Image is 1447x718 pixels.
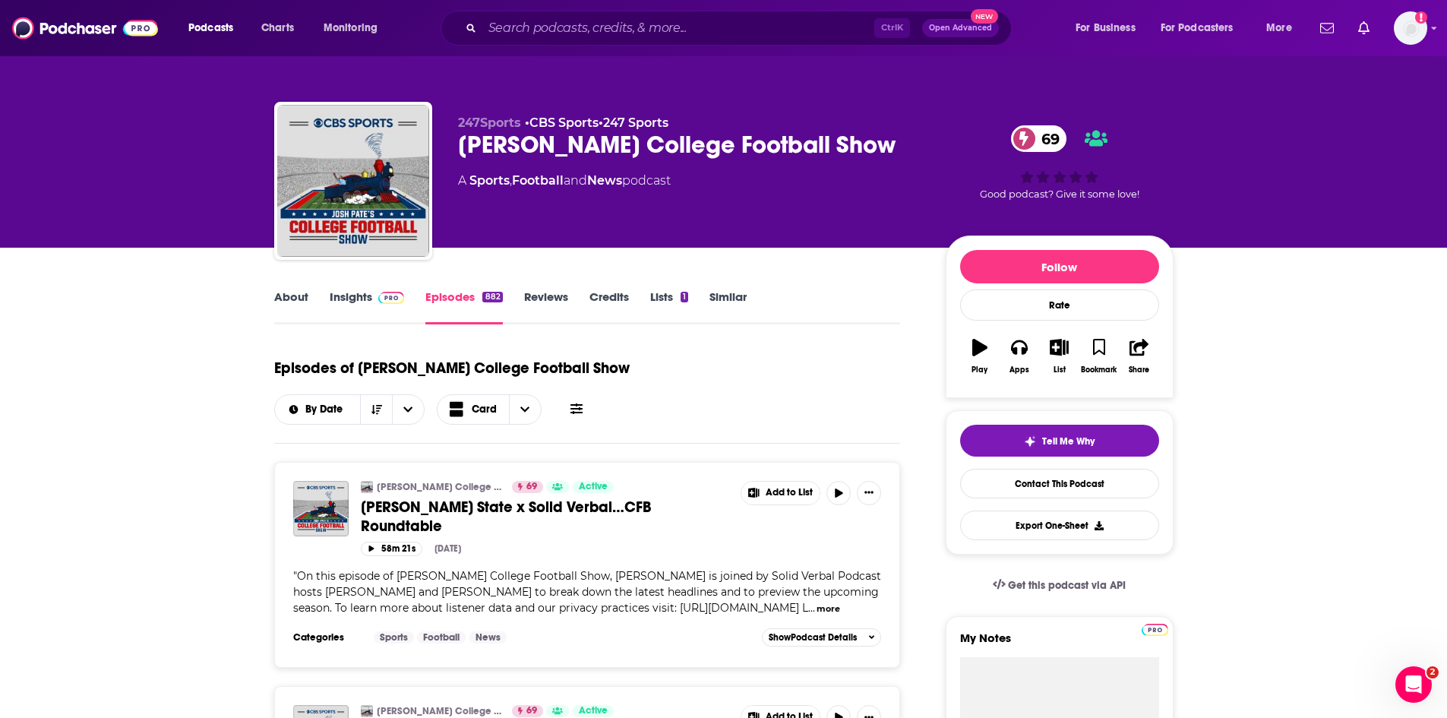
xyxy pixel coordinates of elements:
div: Search podcasts, credits, & more... [455,11,1026,46]
span: " [293,569,881,615]
button: Apps [1000,329,1039,384]
span: Monitoring [324,17,378,39]
a: Active [573,481,614,493]
img: Podchaser Pro [1142,624,1168,636]
div: Rate [960,289,1159,321]
a: Pro website [1142,622,1168,636]
span: By Date [305,404,348,415]
button: Choose View [437,394,542,425]
img: Josh Pate's College Football Show [361,481,373,493]
img: Podchaser - Follow, Share and Rate Podcasts [12,14,158,43]
span: ... [808,601,815,615]
a: [PERSON_NAME] College Football Show [377,481,502,493]
a: News [587,173,622,188]
span: 2 [1426,666,1439,678]
a: Charts [251,16,303,40]
span: For Business [1076,17,1136,39]
a: [PERSON_NAME] State x Solid Verbal…CFB Roundtable [361,498,730,536]
a: Football [512,173,564,188]
h2: Choose List sort [274,394,425,425]
span: On this episode of [PERSON_NAME] College Football Show, [PERSON_NAME] is joined by Solid Verbal P... [293,569,881,615]
img: Josh Pate's College Football Show [277,105,429,257]
a: Sports [469,173,510,188]
span: , [510,173,512,188]
label: My Notes [960,631,1159,657]
button: Sort Direction [360,395,392,424]
div: Play [972,365,987,375]
span: Active [579,479,608,495]
img: tell me why sparkle [1024,435,1036,448]
img: Pate State x Solid Verbal…CFB Roundtable [293,481,349,536]
a: CBS Sports [529,115,599,130]
a: News [469,631,507,644]
div: 882 [482,292,502,302]
div: Bookmark [1081,365,1117,375]
img: Podchaser Pro [378,292,405,304]
button: ShowPodcast Details [762,628,882,647]
span: Get this podcast via API [1008,579,1126,592]
span: Open Advanced [929,24,992,32]
button: open menu [1256,16,1311,40]
span: Card [472,404,497,415]
a: Episodes882 [425,289,502,324]
button: Bookmark [1079,329,1119,384]
a: About [274,289,308,324]
span: Add to List [766,487,813,498]
a: Contact This Podcast [960,469,1159,498]
a: InsightsPodchaser Pro [330,289,405,324]
button: Show profile menu [1394,11,1427,45]
a: Show notifications dropdown [1352,15,1376,41]
div: A podcast [458,172,671,190]
a: 247 Sports [603,115,668,130]
span: 247Sports [458,115,521,130]
h1: Episodes of [PERSON_NAME] College Football Show [274,359,630,378]
h3: Categories [293,631,362,644]
button: Show More Button [857,481,881,505]
span: More [1266,17,1292,39]
span: 69 [526,479,537,495]
img: User Profile [1394,11,1427,45]
span: Tell Me Why [1042,435,1095,448]
div: List [1054,365,1066,375]
a: Similar [709,289,747,324]
button: Follow [960,250,1159,283]
div: Apps [1009,365,1029,375]
a: 69 [1011,125,1067,152]
button: more [817,603,840,615]
button: Share [1119,329,1158,384]
button: open menu [178,16,253,40]
a: Show notifications dropdown [1314,15,1340,41]
span: [PERSON_NAME] State x Solid Verbal…CFB Roundtable [361,498,652,536]
span: Show Podcast Details [769,632,857,643]
div: 1 [681,292,688,302]
div: [DATE] [434,543,461,554]
a: Lists1 [650,289,688,324]
button: Export One-Sheet [960,511,1159,540]
a: Football [417,631,466,644]
a: 69 [512,705,543,717]
div: 69Good podcast? Give it some love! [946,115,1174,210]
img: Josh Pate's College Football Show [361,705,373,717]
button: Show More Button [741,482,820,504]
a: Sports [374,631,414,644]
button: tell me why sparkleTell Me Why [960,425,1159,457]
iframe: Intercom live chat [1395,666,1432,703]
button: Open AdvancedNew [922,19,999,37]
span: • [599,115,668,130]
span: New [971,9,998,24]
button: open menu [313,16,397,40]
input: Search podcasts, credits, & more... [482,16,874,40]
span: Charts [261,17,294,39]
span: Ctrl K [874,18,910,38]
span: and [564,173,587,188]
span: • [525,115,599,130]
span: 69 [1026,125,1067,152]
a: Active [573,705,614,717]
a: 69 [512,481,543,493]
